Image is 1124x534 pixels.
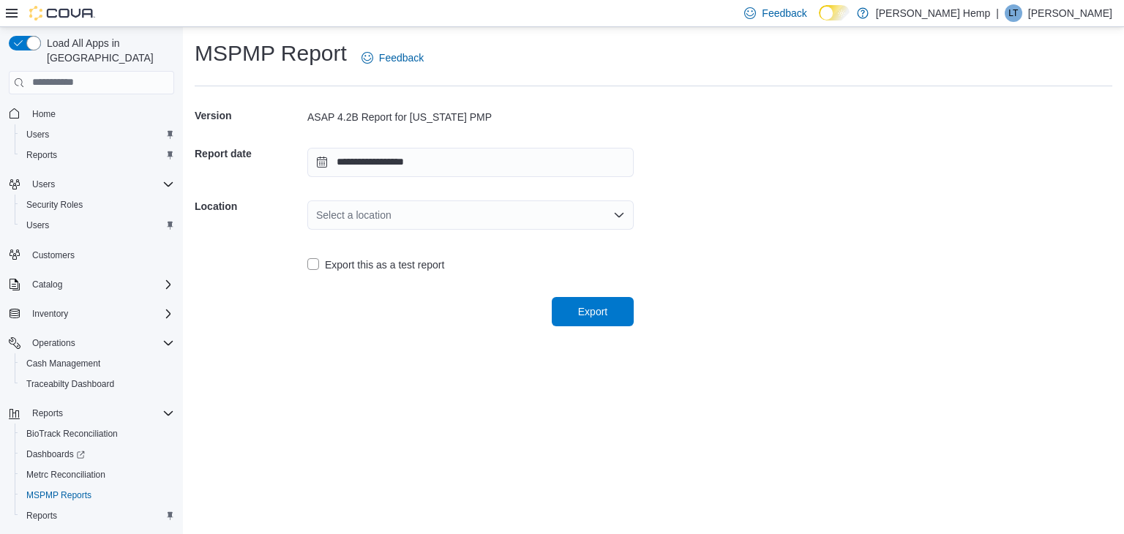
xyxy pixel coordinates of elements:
[26,405,69,422] button: Reports
[26,149,57,161] span: Reports
[26,247,80,264] a: Customers
[26,105,174,123] span: Home
[307,256,444,274] label: Export this as a test report
[29,6,95,20] img: Cova
[26,219,49,231] span: Users
[26,469,105,481] span: Metrc Reconciliation
[20,507,63,524] a: Reports
[20,375,120,393] a: Traceabilty Dashboard
[876,4,990,22] p: [PERSON_NAME] Hemp
[20,146,174,164] span: Reports
[613,209,625,221] button: Open list of options
[20,445,91,463] a: Dashboards
[20,126,174,143] span: Users
[15,485,180,505] button: MSPMP Reports
[20,425,124,443] a: BioTrack Reconciliation
[20,425,174,443] span: BioTrack Reconciliation
[32,279,62,290] span: Catalog
[26,334,81,352] button: Operations
[307,110,634,124] div: ASAP 4.2B Report for [US_STATE] PMP
[26,305,74,323] button: Inventory
[20,486,174,504] span: MSPMP Reports
[26,129,49,140] span: Users
[819,20,820,21] span: Dark Mode
[26,428,118,440] span: BioTrack Reconciliation
[26,199,83,211] span: Security Roles
[32,337,75,349] span: Operations
[316,206,318,224] input: Accessible screen reader label
[20,196,174,214] span: Security Roles
[15,465,180,485] button: Metrc Reconciliation
[20,375,174,393] span: Traceabilty Dashboard
[3,244,180,266] button: Customers
[15,195,180,215] button: Security Roles
[15,145,180,165] button: Reports
[195,192,304,221] h5: Location
[20,217,55,234] a: Users
[15,215,180,236] button: Users
[32,178,55,190] span: Users
[3,403,180,424] button: Reports
[41,36,174,65] span: Load All Apps in [GEOGRAPHIC_DATA]
[20,196,89,214] a: Security Roles
[15,124,180,145] button: Users
[26,246,174,264] span: Customers
[20,146,63,164] a: Reports
[20,217,174,234] span: Users
[26,305,174,323] span: Inventory
[3,103,180,124] button: Home
[26,405,174,422] span: Reports
[26,276,174,293] span: Catalog
[15,424,180,444] button: BioTrack Reconciliation
[26,510,57,522] span: Reports
[1028,4,1112,22] p: [PERSON_NAME]
[20,507,174,524] span: Reports
[20,486,97,504] a: MSPMP Reports
[26,448,85,460] span: Dashboards
[26,378,114,390] span: Traceabilty Dashboard
[195,39,347,68] h1: MSPMP Report
[379,50,424,65] span: Feedback
[819,5,850,20] input: Dark Mode
[26,176,61,193] button: Users
[3,274,180,295] button: Catalog
[26,358,100,369] span: Cash Management
[15,505,180,526] button: Reports
[578,304,607,319] span: Export
[32,249,75,261] span: Customers
[32,407,63,419] span: Reports
[20,355,106,372] a: Cash Management
[26,334,174,352] span: Operations
[20,466,111,484] a: Metrc Reconciliation
[1005,4,1022,22] div: Lucas Todd
[20,355,174,372] span: Cash Management
[356,43,430,72] a: Feedback
[552,297,634,326] button: Export
[15,374,180,394] button: Traceabilty Dashboard
[26,489,91,501] span: MSPMP Reports
[996,4,999,22] p: |
[762,6,806,20] span: Feedback
[3,333,180,353] button: Operations
[32,308,68,320] span: Inventory
[20,445,174,463] span: Dashboards
[32,108,56,120] span: Home
[3,304,180,324] button: Inventory
[26,105,61,123] a: Home
[26,176,174,193] span: Users
[26,276,68,293] button: Catalog
[195,101,304,130] h5: Version
[15,444,180,465] a: Dashboards
[20,466,174,484] span: Metrc Reconciliation
[20,126,55,143] a: Users
[307,148,634,177] input: Press the down key to open a popover containing a calendar.
[1008,4,1018,22] span: LT
[3,174,180,195] button: Users
[15,353,180,374] button: Cash Management
[195,139,304,168] h5: Report date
